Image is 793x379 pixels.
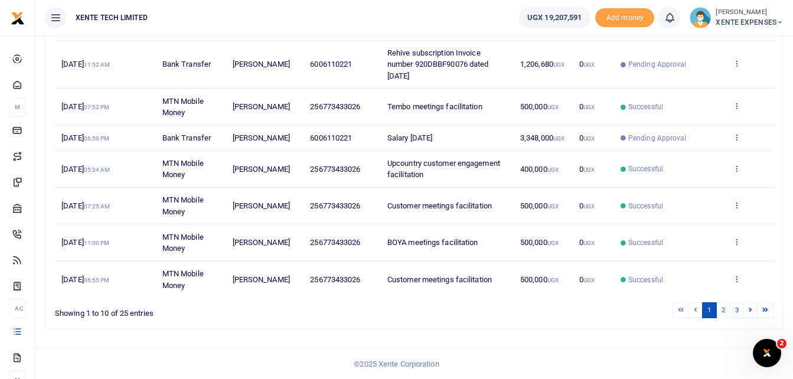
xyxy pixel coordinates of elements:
span: 500,000 [520,201,559,210]
span: Pending Approval [628,133,687,143]
span: MTN Mobile Money [162,195,204,216]
span: 0 [579,133,595,142]
a: 2 [716,302,730,318]
small: UGX [583,61,595,68]
span: [DATE] [61,201,110,210]
small: 11:52 AM [84,61,110,68]
span: [PERSON_NAME] [233,102,290,111]
span: 256773433026 [310,275,360,284]
span: 500,000 [520,275,559,284]
span: [DATE] [61,238,109,247]
span: 0 [579,102,595,111]
small: 11:00 PM [84,240,110,246]
small: UGX [547,166,559,173]
span: XENTE EXPENSES [716,17,784,28]
small: UGX [547,104,559,110]
div: Showing 1 to 10 of 25 entries [55,301,350,319]
small: UGX [583,104,595,110]
span: [PERSON_NAME] [233,165,290,174]
span: Successful [628,275,663,285]
small: UGX [583,277,595,283]
li: Toup your wallet [595,8,654,28]
iframe: Intercom live chat [753,339,781,367]
span: MTN Mobile Money [162,97,204,117]
span: 0 [579,201,595,210]
span: Successful [628,102,663,112]
span: Add money [595,8,654,28]
span: Upcountry customer engagement facilitation [387,159,500,179]
small: 07:52 PM [84,104,110,110]
small: UGX [583,166,595,173]
span: Tembo meetings facilitation [387,102,482,111]
small: UGX [553,135,564,142]
a: logo-small logo-large logo-large [11,13,25,22]
img: logo-small [11,11,25,25]
small: [PERSON_NAME] [716,8,784,18]
small: UGX [547,240,559,246]
span: XENTE TECH LIMITED [71,12,152,23]
a: Add money [595,12,654,21]
span: Customer meetings facilitation [387,201,492,210]
span: Rehive subscription Invoice number 920DBBF90076 dated [DATE] [387,48,489,80]
span: [DATE] [61,60,110,68]
small: 07:25 AM [84,203,110,210]
span: MTN Mobile Money [162,269,204,290]
a: 3 [730,302,744,318]
small: UGX [547,277,559,283]
span: 6006110221 [310,133,352,142]
span: Bank Transfer [162,60,211,68]
span: MTN Mobile Money [162,233,204,253]
small: UGX [583,203,595,210]
span: [DATE] [61,275,109,284]
small: UGX [553,61,564,68]
small: 06:59 PM [84,135,110,142]
span: 0 [579,165,595,174]
span: Successful [628,201,663,211]
span: Successful [628,164,663,174]
span: 6006110221 [310,60,352,68]
span: Pending Approval [628,59,687,70]
span: Salary [DATE] [387,133,432,142]
span: [PERSON_NAME] [233,275,290,284]
span: 256773433026 [310,201,360,210]
span: 500,000 [520,102,559,111]
span: [DATE] [61,165,110,174]
span: Bank Transfer [162,133,211,142]
span: Successful [628,237,663,248]
span: 2 [777,339,787,348]
span: [PERSON_NAME] [233,60,290,68]
span: [PERSON_NAME] [233,238,290,247]
span: 400,000 [520,165,559,174]
span: [PERSON_NAME] [233,201,290,210]
li: Wallet ballance [514,7,595,28]
span: [DATE] [61,133,109,142]
span: 0 [579,275,595,284]
small: 05:34 AM [84,166,110,173]
span: 0 [579,238,595,247]
a: UGX 19,207,591 [518,7,590,28]
small: UGX [583,240,595,246]
li: Ac [9,299,25,318]
span: 256773433026 [310,238,360,247]
span: UGX 19,207,591 [527,12,582,24]
span: 256773433026 [310,165,360,174]
span: MTN Mobile Money [162,159,204,179]
span: [PERSON_NAME] [233,133,290,142]
span: 1,206,680 [520,60,564,68]
span: 3,348,000 [520,133,564,142]
a: 1 [702,302,716,318]
span: [DATE] [61,102,109,111]
small: UGX [547,203,559,210]
span: Customer meetings facilitation [387,275,492,284]
a: profile-user [PERSON_NAME] XENTE EXPENSES [690,7,784,28]
span: 500,000 [520,238,559,247]
small: 06:55 PM [84,277,110,283]
small: UGX [583,135,595,142]
img: profile-user [690,7,711,28]
li: M [9,97,25,117]
span: 256773433026 [310,102,360,111]
span: 0 [579,60,595,68]
span: BOYA meetings facilitation [387,238,478,247]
